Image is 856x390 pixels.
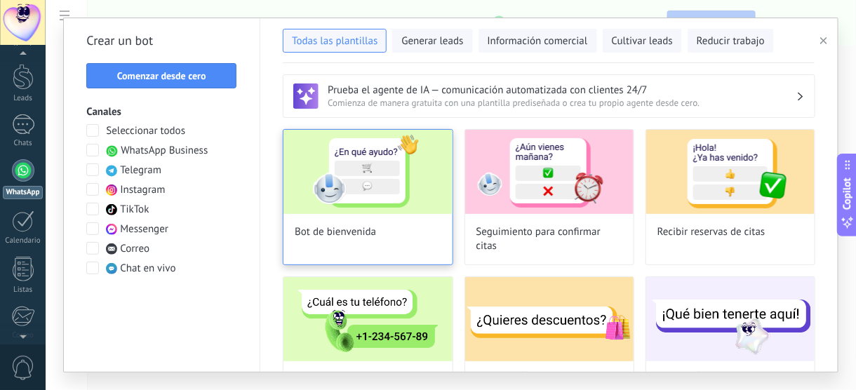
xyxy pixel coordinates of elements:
img: Envía códigos promocionales a partir de palabras clave en los mensajes [465,277,634,361]
span: Correo [120,242,149,256]
span: Generar leads [401,34,463,48]
span: Comienza de manera gratuita con una plantilla prediseñada o crea tu propio agente desde cero. [328,97,796,109]
img: Captura leads que desean una llamada [283,277,452,361]
span: Messenger [120,222,168,236]
span: Cultivar leads [612,34,673,48]
h3: Prueba el agente de IA — comunicación automatizada con clientes 24/7 [328,83,796,97]
img: Bot de bienvenida [283,130,452,214]
div: Leads [3,94,44,103]
div: WhatsApp [3,186,43,199]
span: Bot de bienvenida [295,225,376,239]
div: Listas [3,285,44,295]
div: Calendario [3,236,44,246]
span: Seleccionar todos [106,124,185,138]
span: Reducir trabajo [697,34,765,48]
span: Seguimiento para confirmar citas [476,225,622,253]
span: Comenzar desde cero [117,71,206,81]
h2: Crear un bot [86,29,237,52]
span: Copilot [841,178,855,210]
span: Información comercial [488,34,588,48]
button: Cultivar leads [603,29,682,53]
button: Comenzar desde cero [86,63,236,88]
button: Reducir trabajo [688,29,774,53]
span: Chat en vivo [120,262,175,276]
span: Recibir reservas de citas [657,225,765,239]
img: Saluda a los leads con un mensaje personalizado [646,277,815,361]
button: Información comercial [479,29,597,53]
button: Generar leads [392,29,472,53]
img: Seguimiento para confirmar citas [465,130,634,214]
button: Todas las plantillas [283,29,387,53]
span: Telegram [120,163,161,177]
span: TikTok [120,203,149,217]
span: WhatsApp Business [121,144,208,158]
div: Chats [3,139,44,148]
span: Instagram [120,183,165,197]
span: Todas las plantillas [292,34,377,48]
h3: Canales [86,105,237,119]
img: Recibir reservas de citas [646,130,815,214]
